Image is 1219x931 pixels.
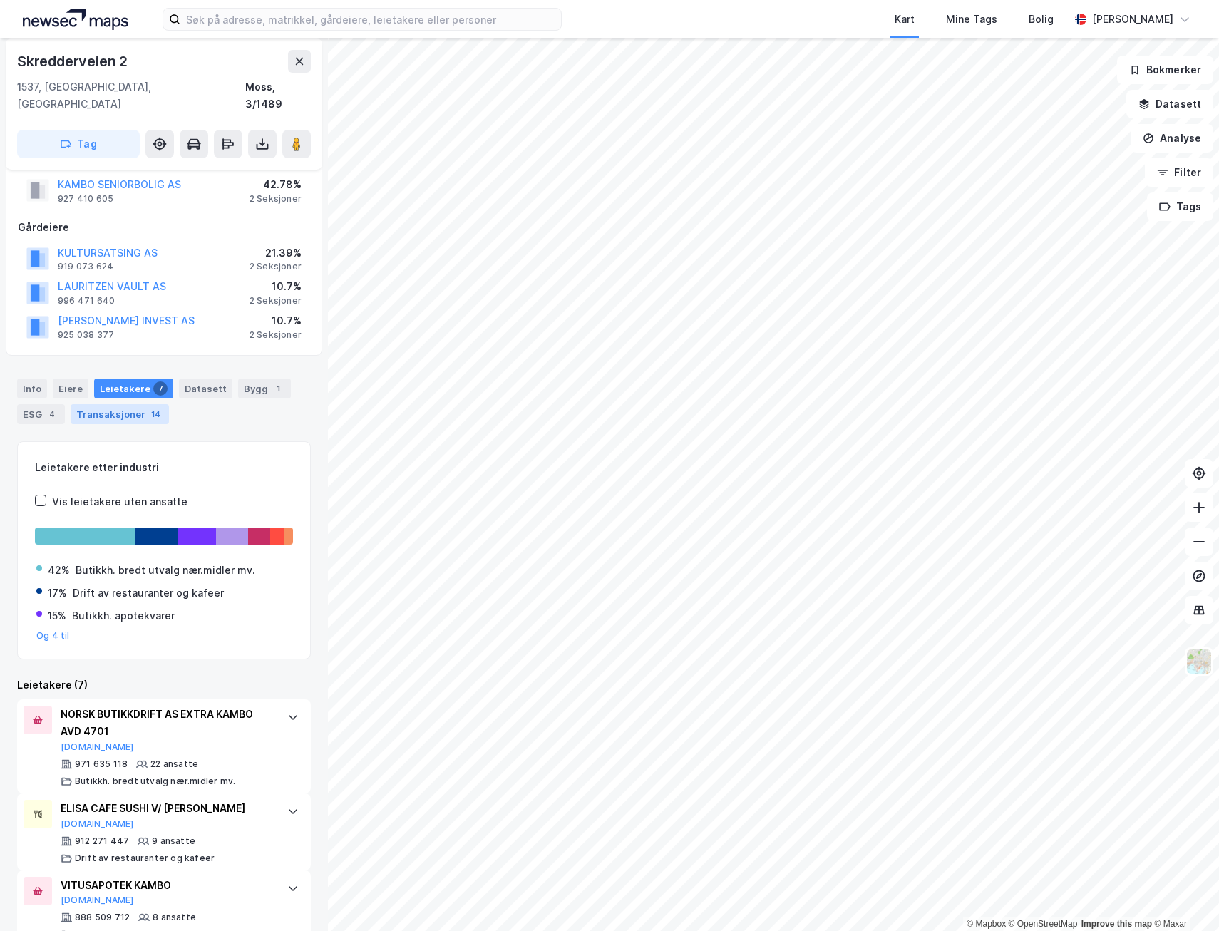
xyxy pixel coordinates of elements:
div: VITUSAPOTEK KAMBO [61,877,273,894]
div: [PERSON_NAME] [1092,11,1173,28]
div: ESG [17,404,65,424]
div: Leietakere (7) [17,677,311,694]
button: [DOMAIN_NAME] [61,741,134,753]
div: Kart [895,11,915,28]
iframe: Chat Widget [1148,863,1219,931]
div: 14 [148,407,163,421]
div: Info [17,379,47,398]
div: 7 [153,381,168,396]
button: Tag [17,130,140,158]
div: Gårdeiere [18,219,310,236]
div: 912 271 447 [75,835,129,847]
button: Bokmerker [1117,56,1213,84]
div: Transaksjoner [71,404,169,424]
div: 9 ansatte [152,835,195,847]
div: Butikkh. bredt utvalg nær.midler mv. [75,776,235,787]
button: Og 4 til [36,630,70,642]
div: 1537, [GEOGRAPHIC_DATA], [GEOGRAPHIC_DATA] [17,78,245,113]
div: 8 ansatte [153,912,196,923]
button: Filter [1145,158,1213,187]
div: 4 [45,407,59,421]
input: Søk på adresse, matrikkel, gårdeiere, leietakere eller personer [180,9,561,30]
div: Drift av restauranter og kafeer [73,585,224,602]
div: Mine Tags [946,11,997,28]
div: 42% [48,562,70,579]
div: 2 Seksjoner [250,261,302,272]
div: 927 410 605 [58,193,113,205]
div: 2 Seksjoner [250,193,302,205]
button: Analyse [1131,124,1213,153]
div: 10.7% [250,278,302,295]
button: [DOMAIN_NAME] [61,895,134,906]
div: 996 471 640 [58,295,115,307]
div: 971 635 118 [75,758,128,770]
div: 888 509 712 [75,912,130,923]
div: Bygg [238,379,291,398]
a: Improve this map [1081,919,1152,929]
button: Tags [1147,192,1213,221]
a: Mapbox [967,919,1006,929]
div: 919 073 624 [58,261,113,272]
button: Datasett [1126,90,1213,118]
div: 925 038 377 [58,329,114,341]
div: Bolig [1029,11,1054,28]
div: 21.39% [250,245,302,262]
a: OpenStreetMap [1009,919,1078,929]
div: 22 ansatte [150,758,198,770]
div: NORSK BUTIKKDRIFT AS EXTRA KAMBO AVD 4701 [61,706,273,740]
div: Leietakere etter industri [35,459,293,476]
div: Butikkh. bredt utvalg nær.midler mv. [76,562,255,579]
div: Datasett [179,379,232,398]
div: 42.78% [250,176,302,193]
div: Drift av restauranter og kafeer [75,853,215,864]
div: Leietakere [94,379,173,398]
button: [DOMAIN_NAME] [61,818,134,830]
div: Vis leietakere uten ansatte [52,493,187,510]
div: 1 [271,381,285,396]
div: Butikkh. apotekvarer [72,607,175,624]
div: Moss, 3/1489 [245,78,311,113]
div: 15% [48,607,66,624]
div: 10.7% [250,312,302,329]
div: ELISA CAFE SUSHI V/ [PERSON_NAME] [61,800,273,817]
div: 17% [48,585,67,602]
div: Eiere [53,379,88,398]
img: Z [1185,648,1213,675]
div: 2 Seksjoner [250,329,302,341]
div: Skredderveien 2 [17,50,130,73]
img: logo.a4113a55bc3d86da70a041830d287a7e.svg [23,9,128,30]
div: 2 Seksjoner [250,295,302,307]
